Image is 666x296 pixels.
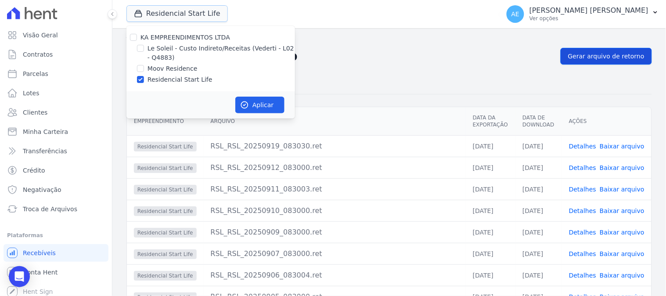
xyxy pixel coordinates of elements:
[134,163,197,173] span: Residencial Start Life
[568,52,644,61] span: Gerar arquivo de retorno
[529,6,648,15] p: [PERSON_NAME] [PERSON_NAME]
[515,243,562,264] td: [DATE]
[23,50,53,59] span: Contratos
[23,166,45,175] span: Crédito
[562,107,652,136] th: Ações
[515,264,562,286] td: [DATE]
[466,200,515,221] td: [DATE]
[23,108,47,117] span: Clientes
[134,185,197,195] span: Residencial Start Life
[600,207,644,214] a: Baixar arquivo
[561,48,652,65] a: Gerar arquivo de retorno
[211,249,459,259] div: RSL_RSL_20250907_083000.ret
[148,75,212,84] label: Residencial Start Life
[466,135,515,157] td: [DATE]
[126,5,228,22] button: Residencial Start Life
[148,64,198,73] label: Moov Residence
[211,162,459,173] div: RSL_RSL_20250912_083000.ret
[515,107,562,136] th: Data de Download
[23,147,67,155] span: Transferências
[569,164,596,171] a: Detalhes
[466,107,515,136] th: Data da Exportação
[148,44,295,62] label: Le Soleil - Custo Indireto/Receitas (Vederti - L02 - Q4883)
[4,181,108,199] a: Negativação
[7,230,105,241] div: Plataformas
[4,46,108,63] a: Contratos
[4,142,108,160] a: Transferências
[529,15,648,22] p: Ver opções
[126,35,652,44] nav: Breadcrumb
[4,200,108,218] a: Troca de Arquivos
[600,186,644,193] a: Baixar arquivo
[23,89,40,97] span: Lotes
[127,107,204,136] th: Empreendimento
[466,243,515,264] td: [DATE]
[23,69,48,78] span: Parcelas
[466,178,515,200] td: [DATE]
[569,186,596,193] a: Detalhes
[569,207,596,214] a: Detalhes
[211,141,459,152] div: RSL_RSL_20250919_083030.ret
[134,271,197,281] span: Residencial Start Life
[211,206,459,216] div: RSL_RSL_20250910_083000.ret
[4,264,108,281] a: Conta Hent
[569,143,596,150] a: Detalhes
[515,178,562,200] td: [DATE]
[211,184,459,195] div: RSL_RSL_20250911_083003.ret
[515,221,562,243] td: [DATE]
[600,143,644,150] a: Baixar arquivo
[235,97,284,113] button: Aplicar
[4,84,108,102] a: Lotes
[500,2,666,26] button: AE [PERSON_NAME] [PERSON_NAME] Ver opções
[140,34,230,41] label: KA EMPREENDIMENTOS LTDA
[569,250,596,257] a: Detalhes
[134,206,197,216] span: Residencial Start Life
[600,164,644,171] a: Baixar arquivo
[4,65,108,83] a: Parcelas
[134,228,197,238] span: Residencial Start Life
[204,107,466,136] th: Arquivo
[511,11,519,17] span: AE
[23,31,58,40] span: Visão Geral
[600,250,644,257] a: Baixar arquivo
[515,157,562,178] td: [DATE]
[4,162,108,179] a: Crédito
[134,142,197,152] span: Residencial Start Life
[569,229,596,236] a: Detalhes
[515,135,562,157] td: [DATE]
[466,221,515,243] td: [DATE]
[600,229,644,236] a: Baixar arquivo
[600,272,644,279] a: Baixar arquivo
[23,127,68,136] span: Minha Carteira
[515,200,562,221] td: [DATE]
[126,48,554,64] h2: Exportações de Retorno
[4,26,108,44] a: Visão Geral
[211,227,459,238] div: RSL_RSL_20250909_083000.ret
[466,264,515,286] td: [DATE]
[9,266,30,287] div: Open Intercom Messenger
[4,123,108,141] a: Minha Carteira
[4,244,108,262] a: Recebíveis
[211,270,459,281] div: RSL_RSL_20250906_083004.ret
[134,249,197,259] span: Residencial Start Life
[23,185,61,194] span: Negativação
[23,249,56,257] span: Recebíveis
[4,104,108,121] a: Clientes
[23,205,77,213] span: Troca de Arquivos
[466,157,515,178] td: [DATE]
[569,272,596,279] a: Detalhes
[23,268,58,277] span: Conta Hent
